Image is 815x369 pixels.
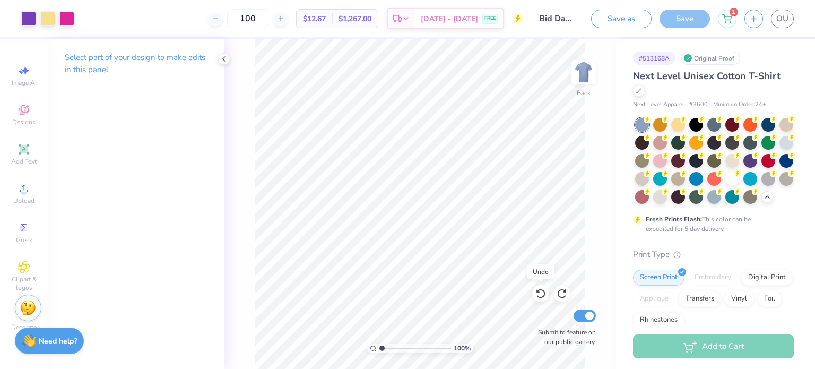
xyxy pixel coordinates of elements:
[776,13,788,25] span: OU
[741,270,793,286] div: Digital Print
[633,52,675,65] div: # 513168A
[633,248,794,261] div: Print Type
[527,264,554,279] div: Undo
[65,52,207,76] p: Select part of your design to make edits in this panel
[11,323,37,331] span: Decorate
[591,10,652,28] button: Save as
[724,291,754,307] div: Vinyl
[757,291,782,307] div: Foil
[633,70,781,82] span: Next Level Unisex Cotton T-Shirt
[730,8,738,16] span: 1
[532,328,596,347] label: Submit to feature on our public gallery.
[13,196,34,205] span: Upload
[681,52,740,65] div: Original Proof
[5,275,42,292] span: Clipart & logos
[484,15,496,22] span: FREE
[633,100,684,109] span: Next Level Apparel
[12,118,36,126] span: Designs
[339,13,371,24] span: $1,267.00
[227,9,268,28] input: – –
[421,13,478,24] span: [DATE] - [DATE]
[11,157,37,166] span: Add Text
[633,312,684,328] div: Rhinestones
[679,291,721,307] div: Transfers
[531,8,583,29] input: Untitled Design
[646,214,776,234] div: This color can be expedited for 5 day delivery.
[577,88,591,98] div: Back
[633,291,675,307] div: Applique
[633,270,684,286] div: Screen Print
[12,79,37,87] span: Image AI
[16,236,32,244] span: Greek
[454,344,471,353] span: 100 %
[39,336,77,346] strong: Need help?
[303,13,326,24] span: $12.67
[573,62,594,83] img: Back
[713,100,766,109] span: Minimum Order: 24 +
[646,215,702,224] strong: Fresh Prints Flash:
[771,10,794,28] a: OU
[688,270,738,286] div: Embroidery
[689,100,708,109] span: # 3600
